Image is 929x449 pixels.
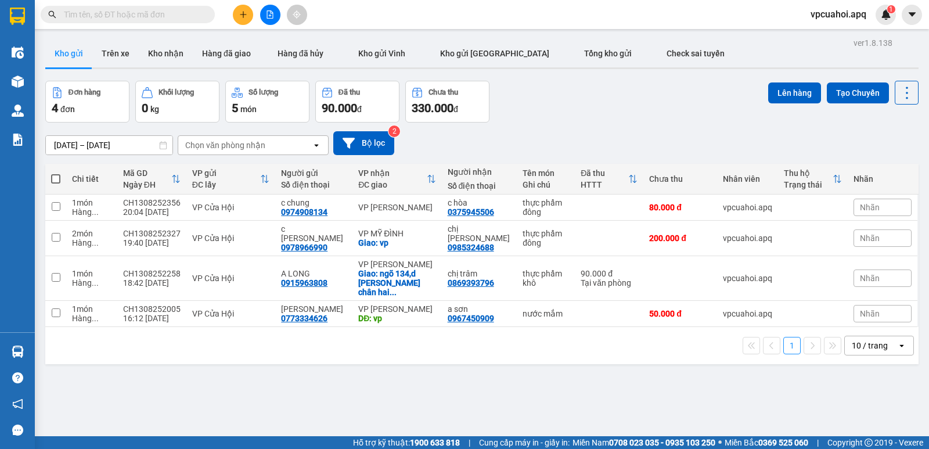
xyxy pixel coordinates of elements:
[801,7,876,21] span: vpcuahoi.apq
[581,269,638,278] div: 90.000 đ
[192,234,269,243] div: VP Cửa Hội
[233,5,253,25] button: plus
[60,105,75,114] span: đơn
[358,49,405,58] span: Kho gửi Vinh
[358,238,435,247] div: Giao: vp
[249,88,278,96] div: Số lượng
[358,229,435,238] div: VP MỸ ĐÌNH
[358,180,426,189] div: ĐC giao
[312,141,321,150] svg: open
[45,39,92,67] button: Kho gửi
[429,88,458,96] div: Chưa thu
[469,436,470,449] span: |
[388,125,400,137] sup: 2
[448,167,512,177] div: Người nhận
[357,105,362,114] span: đ
[523,269,569,288] div: thực phẩm khô
[192,309,269,318] div: VP Cửa Hội
[117,164,186,195] th: Toggle SortBy
[293,10,301,19] span: aim
[12,105,24,117] img: warehouse-icon
[92,314,99,323] span: ...
[581,168,628,178] div: Đã thu
[358,203,435,212] div: VP [PERSON_NAME]
[281,304,347,314] div: nguyễn ngọc huyền
[123,278,181,288] div: 18:42 [DATE]
[10,8,25,25] img: logo-vxr
[723,174,772,184] div: Nhân viên
[123,180,171,189] div: Ngày ĐH
[448,278,494,288] div: 0869393796
[649,309,711,318] div: 50.000 đ
[142,101,148,115] span: 0
[817,436,819,449] span: |
[854,174,912,184] div: Nhãn
[778,164,848,195] th: Toggle SortBy
[135,81,219,123] button: Khối lượng0kg
[12,76,24,88] img: warehouse-icon
[123,207,181,217] div: 20:04 [DATE]
[123,238,181,247] div: 19:40 [DATE]
[52,101,58,115] span: 4
[72,174,111,184] div: Chi tiết
[584,49,632,58] span: Tổng kho gửi
[192,180,260,189] div: ĐC lấy
[523,198,569,217] div: thực phẩm đông
[572,436,715,449] span: Miền Nam
[758,438,808,447] strong: 0369 525 060
[358,168,426,178] div: VP nhận
[860,203,880,212] span: Nhãn
[186,164,275,195] th: Toggle SortBy
[852,340,888,351] div: 10 / trang
[185,139,265,151] div: Chọn văn phòng nhận
[260,5,280,25] button: file-add
[723,234,772,243] div: vpcuahoi.apq
[448,243,494,252] div: 0985324688
[412,101,453,115] span: 330.000
[64,8,201,21] input: Tìm tên, số ĐT hoặc mã đơn
[46,136,172,155] input: Select a date range.
[723,274,772,283] div: vpcuahoi.apq
[784,180,833,189] div: Trạng thái
[281,168,347,178] div: Người gửi
[12,134,24,146] img: solution-icon
[281,269,347,278] div: A LONG
[281,243,327,252] div: 0978966990
[649,234,711,243] div: 200.000 đ
[281,180,347,189] div: Số điện thoại
[405,81,489,123] button: Chưa thu330.000đ
[72,198,111,207] div: 1 món
[72,238,111,247] div: Hàng thông thường
[448,181,512,191] div: Số điện thoại
[12,346,24,358] img: warehouse-icon
[784,168,833,178] div: Thu hộ
[48,10,56,19] span: search
[448,207,494,217] div: 0375945506
[860,234,880,243] span: Nhãn
[12,398,23,410] span: notification
[123,168,171,178] div: Mã GD
[281,314,327,323] div: 0773334626
[281,198,347,207] div: c chung
[723,203,772,212] div: vpcuahoi.apq
[72,269,111,278] div: 1 món
[333,131,394,155] button: Bộ lọc
[159,88,194,96] div: Khối lượng
[453,105,458,114] span: đ
[440,49,549,58] span: Kho gửi [GEOGRAPHIC_DATA]
[581,278,638,288] div: Tại văn phòng
[887,5,895,13] sup: 1
[854,37,892,49] div: ver 1.8.138
[12,425,23,436] span: message
[523,309,569,318] div: nước mắm
[45,81,129,123] button: Đơn hàng4đơn
[575,164,643,195] th: Toggle SortBy
[523,229,569,247] div: thực phẩm đông
[92,207,99,217] span: ...
[390,288,397,297] span: ...
[92,39,139,67] button: Trên xe
[139,39,193,67] button: Kho nhận
[193,39,260,67] button: Hàng đã giao
[322,101,357,115] span: 90.000
[523,180,569,189] div: Ghi chú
